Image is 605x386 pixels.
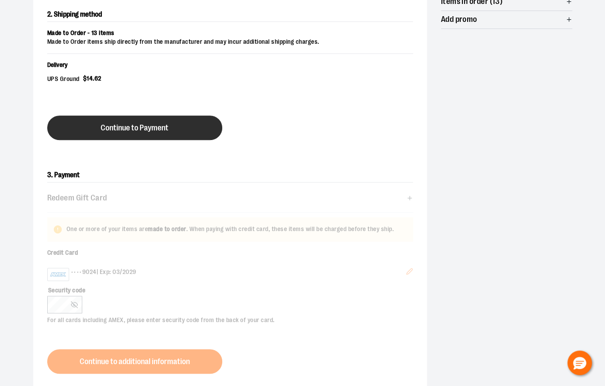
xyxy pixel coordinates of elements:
p: Delivery [47,61,223,74]
button: Hello, have a question? Let’s chat. [567,351,592,375]
span: 14 [87,75,93,82]
button: Add promo [441,11,572,28]
div: Made to Order - 13 items [47,29,413,38]
span: $ [83,75,87,82]
span: 62 [94,75,101,82]
span: UPS Ground [47,74,80,84]
span: Continue to Payment [101,124,168,132]
span: Add promo [441,15,477,24]
span: . [93,75,94,82]
button: Continue to Payment [47,116,222,140]
h2: 3. Payment [47,168,413,182]
h2: 2. Shipping method [47,7,413,22]
div: Made to Order items ship directly from the manufacturer and may incur additional shipping charges. [47,38,413,46]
